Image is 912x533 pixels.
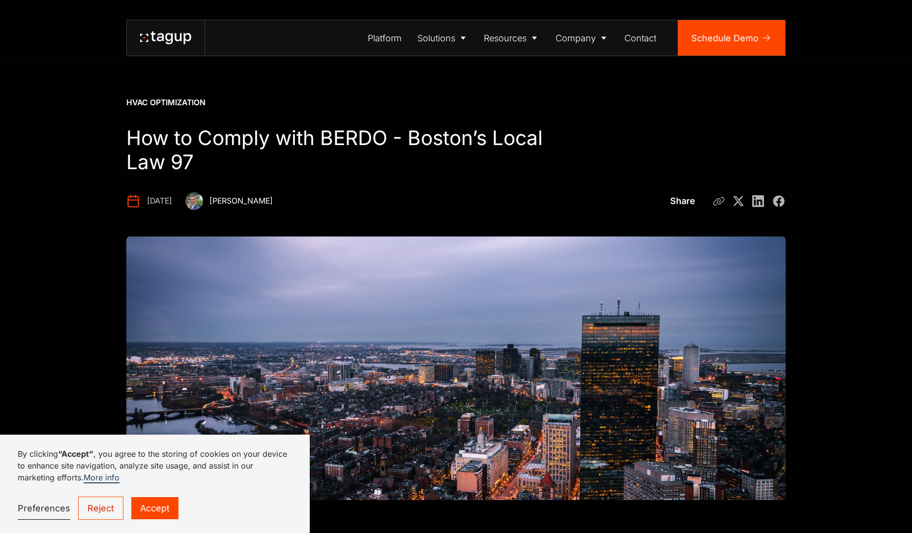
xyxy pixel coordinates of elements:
[368,31,402,45] div: Platform
[417,31,455,45] div: Solutions
[678,20,785,56] a: Schedule Demo
[126,97,206,108] div: HVAC Optimization
[410,20,476,56] a: Solutions
[556,31,596,45] div: Company
[131,497,178,519] a: Accept
[548,20,617,56] a: Company
[78,497,123,520] a: Reject
[18,448,292,483] p: By clicking , you agree to the storing of cookies on your device to enhance site navigation, anal...
[691,31,759,45] div: Schedule Demo
[147,196,172,207] div: [DATE]
[185,192,203,210] img: Ben Keylor
[484,31,527,45] div: Resources
[624,31,656,45] div: Contact
[126,237,786,500] img: aerial view of boston
[670,194,695,207] div: Share
[476,20,548,56] a: Resources
[18,497,70,520] a: Preferences
[126,126,565,175] h1: How to Comply with BERDO - Boston’s Local Law 97
[84,473,119,483] a: More info
[58,449,93,459] strong: “Accept”
[209,196,273,207] div: [PERSON_NAME]
[360,20,410,56] a: Platform
[617,20,665,56] a: Contact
